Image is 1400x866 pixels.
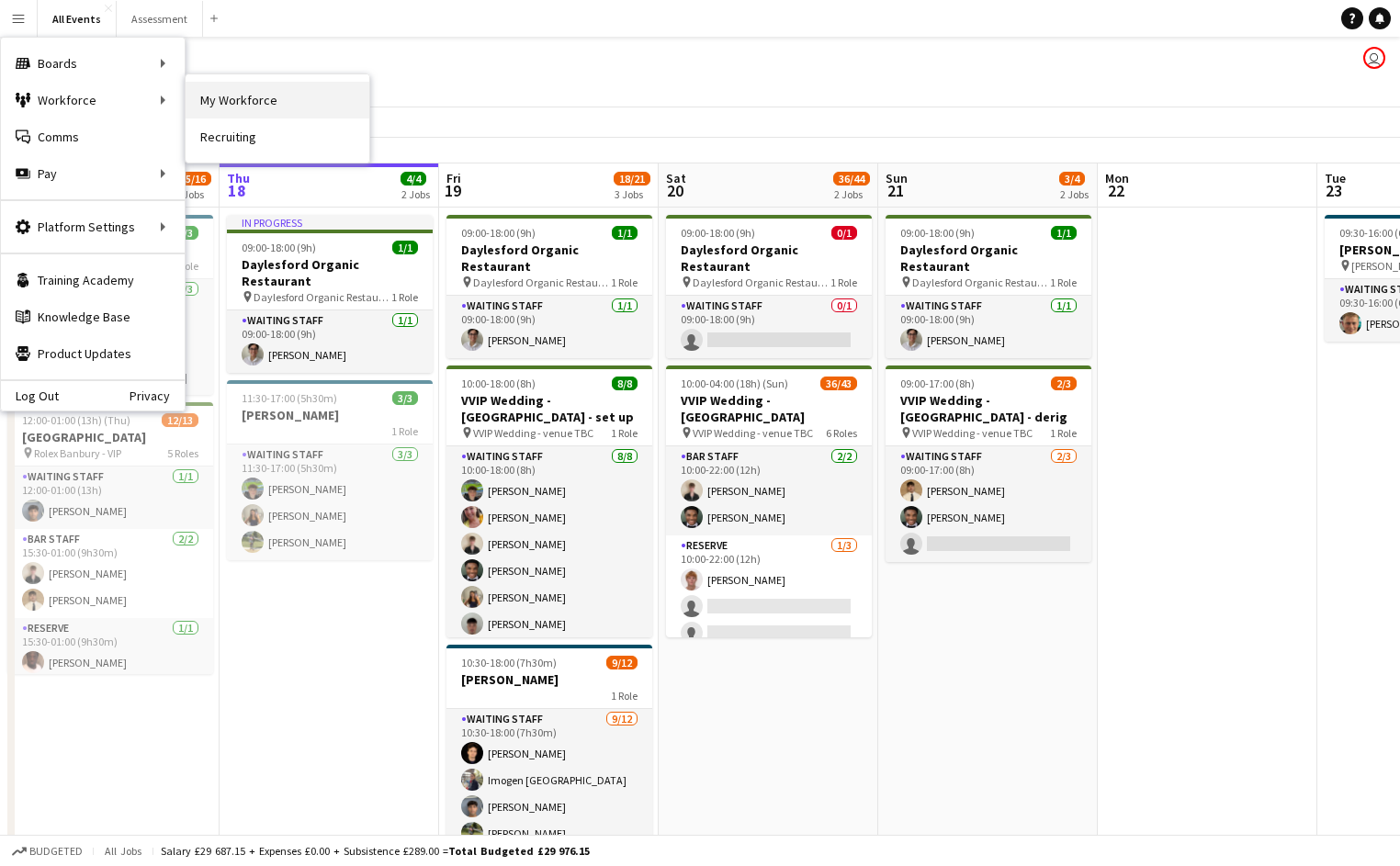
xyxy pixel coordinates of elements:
app-card-role: Waiting Staff1/109:00-18:00 (9h)[PERSON_NAME] [227,310,433,373]
span: 10:30-18:00 (7h30m) [461,656,557,669]
span: 1 Role [1050,426,1077,440]
span: 3/4 [1059,172,1085,186]
app-card-role: Waiting Staff8/810:00-18:00 (8h)[PERSON_NAME][PERSON_NAME][PERSON_NAME][PERSON_NAME][PERSON_NAME]... [446,446,652,695]
span: Daylesford Organic Restaurant [254,290,391,304]
span: 4/4 [401,172,426,186]
span: 12/13 [162,413,198,427]
div: 09:00-18:00 (9h)1/1Daylesford Organic Restaurant Daylesford Organic Restaurant1 RoleWaiting Staff... [886,215,1091,358]
h3: [PERSON_NAME] [446,671,652,688]
h3: [GEOGRAPHIC_DATA] [7,429,213,445]
a: Knowledge Base [1,298,185,335]
span: 1 Role [611,426,638,440]
app-job-card: 09:00-18:00 (9h)0/1Daylesford Organic Restaurant Daylesford Organic Restaurant1 RoleWaiting Staff... [666,215,872,358]
span: 09:00-18:00 (9h) [461,226,536,240]
app-user-avatar: Nathan Wong [1363,47,1385,69]
span: 10:00-04:00 (18h) (Sun) [681,377,788,390]
span: 1 Role [1050,276,1077,289]
app-card-role: Waiting Staff2/309:00-17:00 (8h)[PERSON_NAME][PERSON_NAME] [886,446,1091,562]
app-card-role: Waiting Staff1/109:00-18:00 (9h)[PERSON_NAME] [446,296,652,358]
span: 8/8 [612,377,638,390]
span: 1 Role [611,689,638,703]
span: 36/43 [820,377,857,390]
span: Rolex Banbury - VIP [34,446,121,460]
app-card-role: Waiting Staff3/311:30-17:00 (5h30m)[PERSON_NAME][PERSON_NAME][PERSON_NAME] [227,444,433,560]
app-card-role: Bar Staff2/210:00-22:00 (12h)[PERSON_NAME][PERSON_NAME] [666,446,872,535]
span: 10:00-18:00 (8h) [461,377,536,390]
a: Comms [1,118,185,155]
div: 2 Jobs [401,187,430,201]
span: Sun [886,170,908,186]
span: 0/1 [831,226,857,240]
span: 19 [444,180,461,201]
span: VVIP Wedding - venue TBC [693,426,813,440]
span: 09:00-17:00 (8h) [900,377,975,390]
span: 1 Role [391,290,418,304]
h3: VVIP Wedding - [GEOGRAPHIC_DATA] - set up [446,392,652,425]
div: 09:00-18:00 (9h)1/1Daylesford Organic Restaurant Daylesford Organic Restaurant1 RoleWaiting Staff... [446,215,652,358]
app-job-card: 09:00-17:00 (8h)2/3VVIP Wedding - [GEOGRAPHIC_DATA] - derig VVIP Wedding - venue TBC1 RoleWaiting... [886,366,1091,562]
div: 11:30-17:00 (5h30m)3/3[PERSON_NAME]1 RoleWaiting Staff3/311:30-17:00 (5h30m)[PERSON_NAME][PERSON_... [227,380,433,560]
span: 2/3 [1051,377,1077,390]
span: Thu [227,170,250,186]
span: Daylesford Organic Restaurant [693,276,830,289]
div: 3 Jobs [615,187,649,201]
app-card-role: Reserve1/310:00-22:00 (12h)[PERSON_NAME] [666,535,872,651]
span: 09:00-18:00 (9h) [242,241,316,254]
div: Workforce [1,82,185,118]
div: Boards [1,45,185,82]
div: In progress [227,215,433,230]
a: Training Academy [1,262,185,298]
div: Pay [1,155,185,192]
span: 18/21 [614,172,650,186]
h3: Daylesford Organic Restaurant [666,242,872,275]
span: Daylesford Organic Restaurant [473,276,611,289]
h3: [PERSON_NAME] [227,407,433,423]
span: Sat [666,170,686,186]
div: 2 Jobs [175,187,210,201]
a: Recruiting [186,118,369,155]
span: 15/16 [175,172,211,186]
span: 09:00-18:00 (9h) [900,226,975,240]
span: 1/1 [1051,226,1077,240]
span: 1 Role [391,424,418,438]
span: VVIP Wedding - venue TBC [912,426,1033,440]
app-job-card: 10:00-18:00 (8h)8/8VVIP Wedding - [GEOGRAPHIC_DATA] - set up VVIP Wedding - venue TBC1 RoleWaitin... [446,366,652,637]
h3: Daylesford Organic Restaurant [886,242,1091,275]
span: Total Budgeted £29 976.15 [448,844,590,858]
button: Assessment [117,1,203,37]
button: Budgeted [9,841,85,861]
span: 36/44 [833,172,870,186]
span: Fri [446,170,461,186]
h3: Daylesford Organic Restaurant [446,242,652,275]
span: 1/1 [392,241,418,254]
div: 2 Jobs [834,187,869,201]
button: All Events [38,1,117,37]
app-card-role: Bar Staff2/215:30-01:00 (9h30m)[PERSON_NAME][PERSON_NAME] [7,529,213,618]
span: 3/3 [392,391,418,405]
h3: VVIP Wedding - [GEOGRAPHIC_DATA] [666,392,872,425]
span: 1 Role [830,276,857,289]
span: 6 Roles [826,426,857,440]
app-card-role: Reserve1/115:30-01:00 (9h30m)[PERSON_NAME] [7,618,213,680]
a: Privacy [130,388,185,403]
span: 1 Role [611,276,638,289]
span: 9/12 [606,656,638,669]
app-job-card: 10:00-04:00 (18h) (Sun)36/43VVIP Wedding - [GEOGRAPHIC_DATA] VVIP Wedding - venue TBC6 RolesBar S... [666,366,872,637]
app-card-role: Waiting Staff0/109:00-18:00 (9h) [666,296,872,358]
span: VVIP Wedding - venue TBC [473,426,593,440]
span: 20 [663,180,686,201]
span: Daylesford Organic Restaurant [912,276,1050,289]
span: Budgeted [29,845,83,858]
a: Product Updates [1,335,185,372]
span: 09:00-18:00 (9h) [681,226,755,240]
app-card-role: Waiting Staff1/109:00-18:00 (9h)[PERSON_NAME] [886,296,1091,358]
app-job-card: In progress09:00-18:00 (9h)1/1Daylesford Organic Restaurant Daylesford Organic Restaurant1 RoleWa... [227,215,433,373]
a: Log Out [1,388,59,403]
span: 22 [1102,180,1129,201]
span: 21 [883,180,908,201]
